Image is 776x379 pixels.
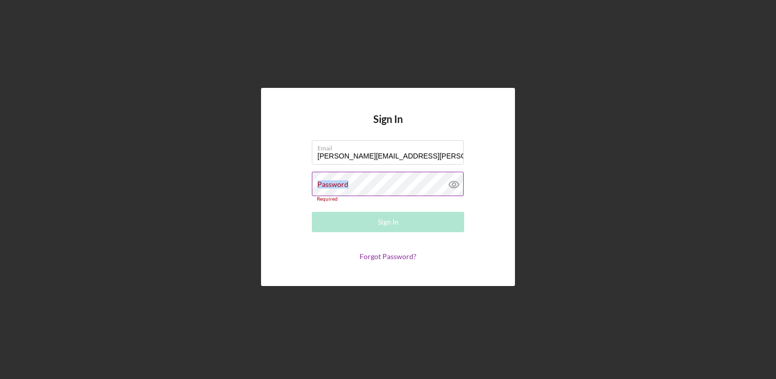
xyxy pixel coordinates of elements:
label: Email [317,141,464,152]
div: Required [312,196,464,202]
h4: Sign In [373,113,403,140]
label: Password [317,180,348,188]
a: Forgot Password? [360,252,416,261]
div: Sign In [378,212,399,232]
button: Sign In [312,212,464,232]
